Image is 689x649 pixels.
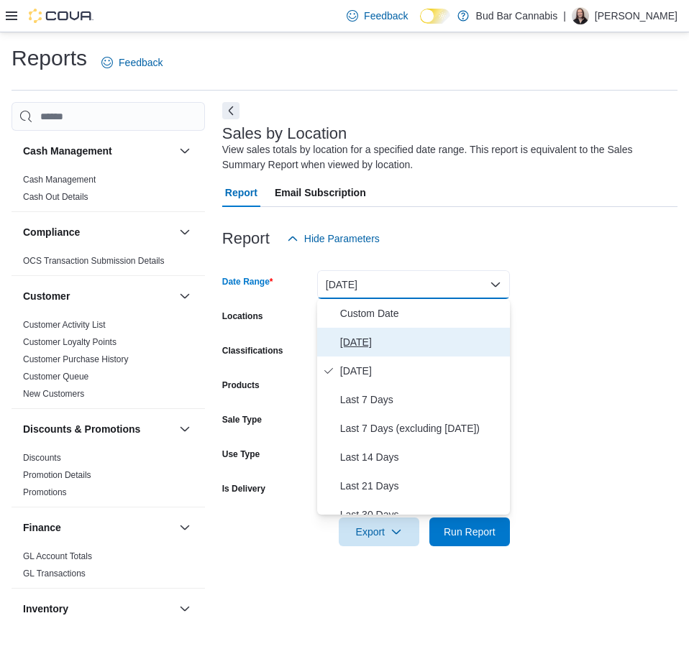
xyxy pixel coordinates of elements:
div: Select listbox [317,299,510,515]
span: Run Report [444,525,496,539]
span: Customer Activity List [23,319,106,331]
div: Discounts & Promotions [12,449,205,507]
span: Last 21 Days [340,477,504,494]
span: Customer Queue [23,371,88,382]
h3: Report [222,230,270,247]
h3: Cash Management [23,144,112,158]
button: Cash Management [23,144,173,158]
label: Date Range [222,276,273,287]
input: Dark Mode [420,9,450,24]
span: Last 30 Days [340,506,504,523]
button: Discounts & Promotions [23,422,173,436]
span: Cash Out Details [23,191,88,203]
span: Discounts [23,452,61,464]
a: GL Transactions [23,569,86,579]
a: New Customers [23,389,84,399]
span: Customer Loyalty Points [23,336,117,348]
span: [DATE] [340,333,504,351]
a: Feedback [341,1,414,30]
div: Kelsey G [572,7,589,24]
button: Finance [23,520,173,535]
button: Discounts & Promotions [176,420,193,438]
label: Is Delivery [222,483,265,494]
h3: Compliance [23,225,80,239]
div: Compliance [12,252,205,275]
span: Feedback [119,55,163,70]
div: Finance [12,548,205,588]
div: Cash Management [12,171,205,211]
button: [DATE] [317,270,510,299]
h3: Finance [23,520,61,535]
a: Customer Loyalty Points [23,337,117,347]
button: Cash Management [176,142,193,160]
a: Feedback [96,48,168,77]
span: [DATE] [340,362,504,379]
h3: Sales by Location [222,125,347,142]
a: Customer Queue [23,372,88,382]
a: Promotion Details [23,470,91,480]
button: Compliance [23,225,173,239]
button: Compliance [176,224,193,241]
a: Cash Out Details [23,192,88,202]
span: Last 14 Days [340,448,504,466]
div: Customer [12,316,205,408]
span: Promotions [23,487,67,498]
p: Bud Bar Cannabis [476,7,558,24]
span: Last 7 Days [340,391,504,408]
button: Next [222,102,239,119]
a: Discounts [23,453,61,463]
a: Customer Activity List [23,320,106,330]
label: Use Type [222,448,260,460]
img: Cova [29,9,93,23]
label: Sale Type [222,414,262,425]
label: Products [222,379,260,391]
span: New Customers [23,388,84,400]
span: Customer Purchase History [23,354,129,365]
button: Customer [23,289,173,303]
h3: Customer [23,289,70,303]
span: Report [225,178,257,207]
button: Hide Parameters [281,224,385,253]
span: Promotion Details [23,469,91,481]
h3: Discounts & Promotions [23,422,140,436]
a: Promotions [23,487,67,497]
button: Inventory [23,602,173,616]
span: Export [347,517,411,546]
span: Custom Date [340,305,504,322]
button: Finance [176,519,193,536]
span: GL Account Totals [23,551,92,562]
button: Customer [176,287,193,305]
span: OCS Transaction Submission Details [23,255,165,267]
a: GL Account Totals [23,551,92,561]
span: Cash Management [23,174,96,185]
button: Run Report [429,517,510,546]
span: Email Subscription [275,178,366,207]
p: [PERSON_NAME] [595,7,677,24]
p: | [563,7,566,24]
span: Hide Parameters [304,231,380,246]
div: View sales totals by location for a specified date range. This report is equivalent to the Sales ... [222,142,670,172]
button: Inventory [176,600,193,617]
label: Classifications [222,345,283,356]
button: Export [339,517,419,546]
h3: Inventory [23,602,68,616]
span: Feedback [364,9,408,23]
a: Cash Management [23,175,96,185]
a: OCS Transaction Submission Details [23,256,165,266]
label: Locations [222,310,263,322]
a: Customer Purchase History [23,354,129,364]
span: Last 7 Days (excluding [DATE]) [340,420,504,437]
span: GL Transactions [23,568,86,579]
h1: Reports [12,44,87,73]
